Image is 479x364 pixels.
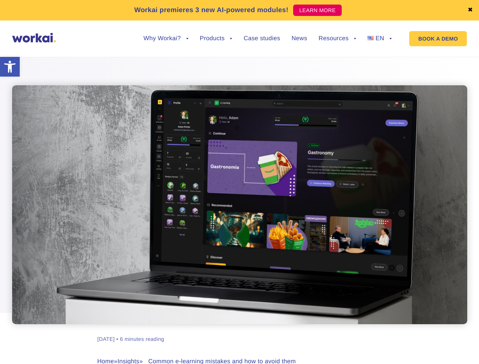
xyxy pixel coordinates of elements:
[243,36,280,42] a: Case studies
[409,31,467,46] a: BOOK A DEMO
[293,5,342,16] a: LEARN MORE
[375,35,384,42] span: EN
[134,5,289,15] p: Workai premieres 3 new AI-powered modules!
[143,36,188,42] a: Why Workai?
[200,36,232,42] a: Products
[97,336,164,343] div: [DATE] • 6 minutes reading
[367,36,392,42] a: EN
[319,36,356,42] a: Resources
[292,36,307,42] a: News
[468,7,473,13] a: ✖
[12,85,467,324] img: the most common e-learnning mistakes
